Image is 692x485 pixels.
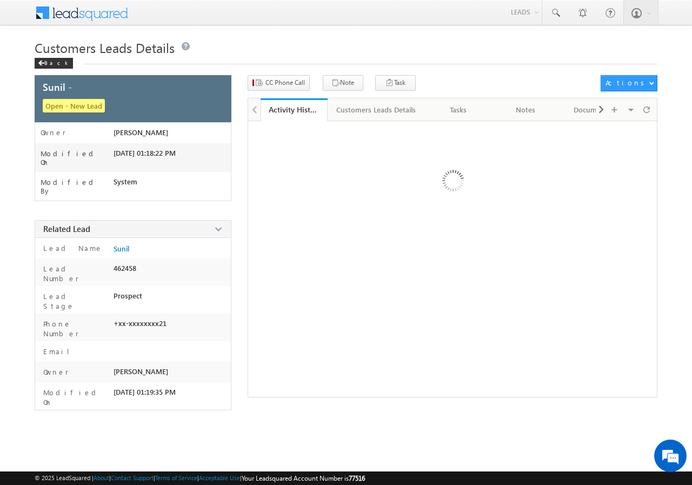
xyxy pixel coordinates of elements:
button: Task [375,75,416,91]
label: Email [41,347,78,356]
span: Related Lead [43,223,90,234]
label: Lead Name [41,243,103,253]
span: Prospect [114,291,142,300]
div: Documents [568,103,617,116]
label: Lead Stage [41,291,109,311]
div: Customers Leads Details [336,103,416,116]
div: Activity History [269,104,320,115]
a: Acceptable Use [199,474,240,481]
a: Notes [493,98,560,121]
div: Notes [501,103,550,116]
span: [DATE] 01:19:35 PM [114,388,176,396]
span: 77516 [349,474,365,482]
a: Documents [560,98,627,121]
span: Customers Leads Details [35,39,175,56]
span: +xx-xxxxxxxx21 [114,319,167,328]
a: Tasks [425,98,493,121]
button: Note [323,75,363,91]
a: Sunil [114,244,129,253]
li: Activity History [261,98,328,120]
a: About [94,474,109,481]
div: Tasks [434,103,483,116]
label: Phone Number [41,319,109,338]
a: Activity History [261,98,328,121]
label: Owner [41,128,66,137]
span: Sunil - [43,82,72,92]
span: [PERSON_NAME] [114,367,168,376]
div: Actions [605,78,648,88]
label: Modified On [41,388,109,407]
label: Modified On [41,149,114,167]
img: Loading ... [396,127,508,238]
a: Contact Support [111,474,154,481]
div: Back [35,58,73,69]
span: Open - New Lead [43,99,105,112]
label: Lead Number [41,264,109,283]
a: Terms of Service [155,474,197,481]
span: System [114,177,137,186]
button: CC Phone Call [248,75,310,91]
button: Actions [601,75,657,91]
label: Modified By [41,178,114,195]
label: Owner [41,367,69,377]
span: [DATE] 01:18:22 PM [114,149,176,157]
span: 462458 [114,264,136,273]
span: © 2025 LeadSquared | | | | | [35,473,365,483]
span: CC Phone Call [265,78,305,88]
a: Customers Leads Details [328,98,425,121]
span: Your Leadsquared Account Number is [242,474,365,482]
span: [PERSON_NAME] [114,128,168,137]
